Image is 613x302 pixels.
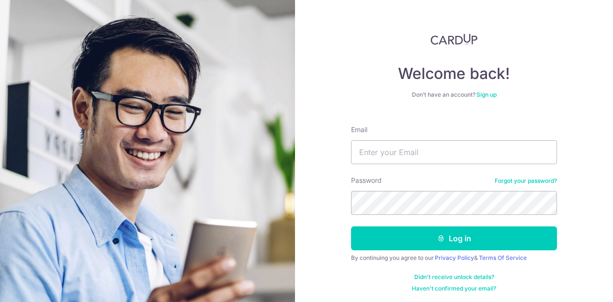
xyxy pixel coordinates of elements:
a: Privacy Policy [435,254,474,261]
h4: Welcome back! [351,64,557,83]
a: Haven't confirmed your email? [412,285,496,292]
label: Email [351,125,367,134]
div: By continuing you agree to our & [351,254,557,262]
label: Password [351,176,382,185]
button: Log in [351,226,557,250]
div: Don’t have an account? [351,91,557,99]
a: Terms Of Service [479,254,527,261]
a: Forgot your password? [495,177,557,185]
img: CardUp Logo [431,34,477,45]
a: Didn't receive unlock details? [414,273,494,281]
input: Enter your Email [351,140,557,164]
a: Sign up [477,91,497,98]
